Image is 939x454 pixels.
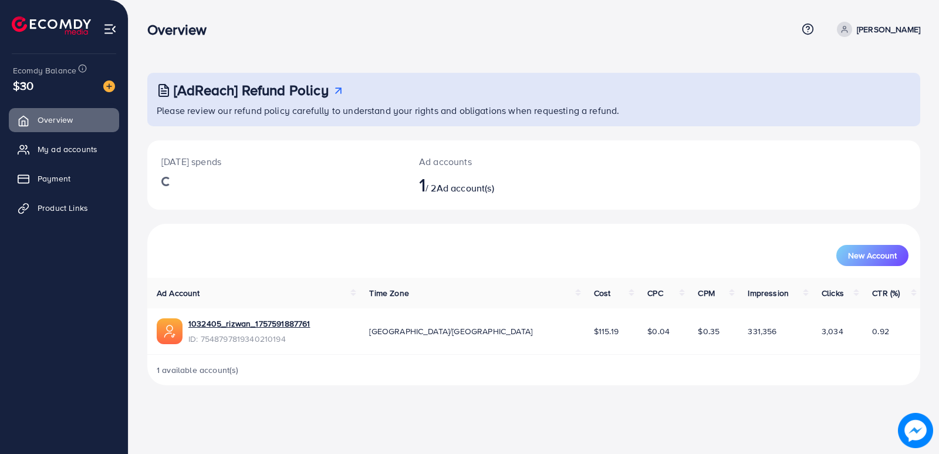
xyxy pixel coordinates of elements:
span: 0.92 [872,325,889,337]
span: My ad accounts [38,143,97,155]
span: Payment [38,173,70,184]
span: Overview [38,114,73,126]
h3: Overview [147,21,216,38]
a: Product Links [9,196,119,220]
a: Overview [9,108,119,132]
img: menu [103,22,117,36]
span: CTR (%) [872,287,900,299]
img: ic-ads-acc.e4c84228.svg [157,318,183,344]
button: New Account [836,245,908,266]
span: $30 [13,77,33,94]
h3: [AdReach] Refund Policy [174,82,329,99]
span: Ad account(s) [437,181,494,194]
span: Time Zone [369,287,408,299]
span: [GEOGRAPHIC_DATA]/[GEOGRAPHIC_DATA] [369,325,532,337]
span: 331,356 [748,325,776,337]
span: CPC [647,287,663,299]
span: Clicks [822,287,844,299]
p: Please review our refund policy carefully to understand your rights and obligations when requesti... [157,103,913,117]
h2: / 2 [419,173,584,196]
span: 3,034 [822,325,843,337]
p: Ad accounts [419,154,584,169]
a: My ad accounts [9,137,119,161]
span: Impression [748,287,789,299]
span: $0.04 [647,325,670,337]
span: $0.35 [698,325,720,337]
span: Product Links [38,202,88,214]
p: [DATE] spends [161,154,391,169]
span: ID: 7548797819340210194 [188,333,310,345]
a: [PERSON_NAME] [832,22,920,37]
a: Payment [9,167,119,190]
span: Cost [594,287,611,299]
img: logo [12,16,91,35]
span: CPM [698,287,714,299]
span: New Account [848,251,897,260]
img: image [103,80,115,92]
span: Ad Account [157,287,200,299]
span: $115.19 [594,325,619,337]
a: 1032405_rizwan_1757591887761 [188,318,310,329]
span: 1 [419,171,425,198]
img: image [899,414,932,447]
p: [PERSON_NAME] [857,22,920,36]
span: 1 available account(s) [157,364,239,376]
span: Ecomdy Balance [13,65,76,76]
